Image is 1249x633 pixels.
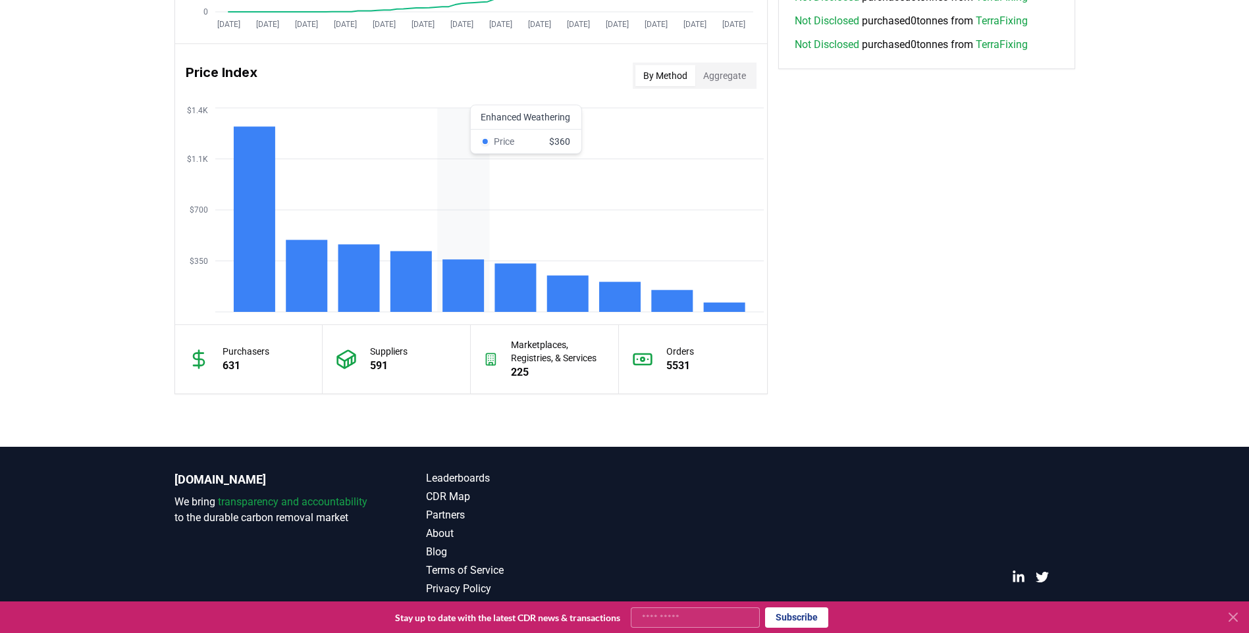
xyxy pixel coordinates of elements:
span: transparency and accountability [218,495,367,508]
a: Leaderboards [426,470,625,486]
a: Partners [426,507,625,523]
tspan: [DATE] [489,20,512,29]
p: 591 [370,358,408,374]
tspan: $700 [190,205,208,215]
p: 5531 [666,358,694,374]
p: Purchasers [223,345,269,358]
button: By Method [635,65,695,86]
tspan: $1.4K [187,106,208,115]
p: 225 [511,365,605,380]
tspan: [DATE] [294,20,317,29]
a: Privacy Policy [426,581,625,597]
a: Contact [426,599,625,615]
a: Not Disclosed [795,37,859,53]
tspan: [DATE] [450,20,473,29]
p: Orders [666,345,694,358]
tspan: $1.1K [187,155,208,164]
a: Not Disclosed [795,13,859,29]
a: CDR Map [426,489,625,505]
tspan: [DATE] [372,20,395,29]
p: We bring to the durable carbon removal market [174,494,373,526]
a: Twitter [1036,570,1049,584]
p: 631 [223,358,269,374]
a: Blog [426,544,625,560]
tspan: [DATE] [255,20,279,29]
tspan: [DATE] [411,20,434,29]
tspan: [DATE] [527,20,550,29]
tspan: [DATE] [217,20,240,29]
tspan: [DATE] [333,20,356,29]
tspan: [DATE] [683,20,706,29]
tspan: [DATE] [605,20,628,29]
p: Marketplaces, Registries, & Services [511,338,605,365]
tspan: [DATE] [722,20,745,29]
tspan: [DATE] [644,20,667,29]
a: About [426,526,625,542]
a: Terms of Service [426,563,625,578]
a: TerraFixing [976,13,1028,29]
tspan: [DATE] [566,20,589,29]
tspan: $350 [190,257,208,266]
span: purchased 0 tonnes from [795,37,1028,53]
p: [DOMAIN_NAME] [174,470,373,489]
p: Suppliers [370,345,408,358]
a: TerraFixing [976,37,1028,53]
tspan: 0 [203,7,208,16]
h3: Price Index [186,63,257,89]
button: Aggregate [695,65,754,86]
span: purchased 0 tonnes from [795,13,1028,29]
a: LinkedIn [1012,570,1025,584]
